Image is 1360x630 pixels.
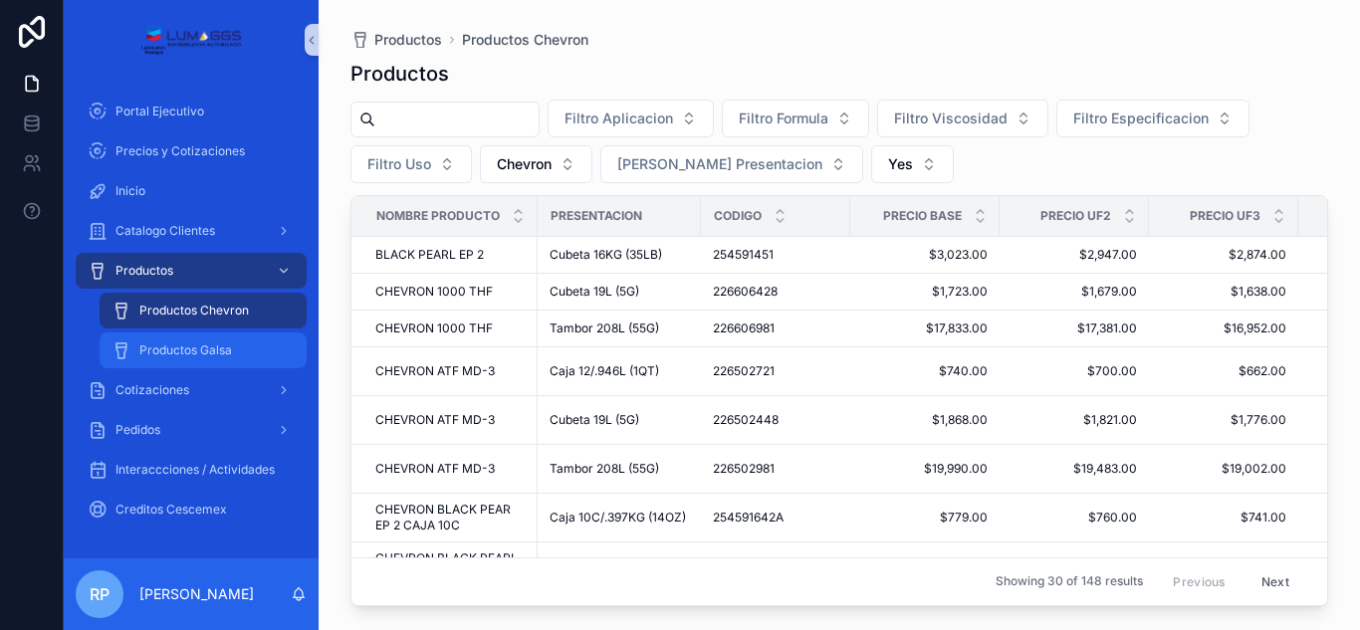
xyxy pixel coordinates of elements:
[550,320,689,336] a: Tambor 208L (55G)
[1161,284,1286,300] a: $1,638.00
[862,363,988,379] a: $740.00
[350,60,449,88] h1: Productos
[1012,461,1137,477] a: $19,483.00
[462,30,588,50] span: Productos Chevron
[76,452,307,488] a: Interaccciones / Actividades
[550,320,659,336] span: Tambor 208L (55G)
[1012,320,1137,336] a: $17,381.00
[350,30,442,50] a: Productos
[1012,363,1137,379] a: $700.00
[862,510,988,525] a: $779.00
[76,492,307,527] a: Creditos Cescemex
[76,133,307,169] a: Precios y Cotizaciones
[713,284,778,300] span: 226606428
[551,208,642,224] span: Presentacion
[1012,247,1137,263] span: $2,947.00
[600,145,863,183] button: Select Button
[713,320,775,336] span: 226606981
[115,104,204,119] span: Portal Ejecutivo
[1161,247,1286,263] a: $2,874.00
[375,284,526,300] a: CHEVRON 1000 THF
[1040,208,1111,224] span: Precio UF2
[862,412,988,428] a: $1,868.00
[375,320,526,336] a: CHEVRON 1000 THF
[375,320,493,336] span: CHEVRON 1000 THF
[115,223,215,239] span: Catalogo Clientes
[722,100,869,137] button: Select Button
[550,247,689,263] a: Cubeta 16KG (35LB)
[139,303,249,318] span: Productos Chevron
[1012,284,1137,300] a: $1,679.00
[375,502,526,533] a: CHEVRON BLACK PEAR EP 2 CAJA 10C
[1161,510,1286,525] a: $741.00
[713,412,779,428] span: 226502448
[550,247,662,263] span: Cubeta 16KG (35LB)
[550,510,686,525] span: Caja 10C/.397KG (14OZ)
[375,461,526,477] a: CHEVRON ATF MD-3
[100,332,307,368] a: Productos Galsa
[739,108,828,128] span: Filtro Formula
[550,363,659,379] span: Caja 12/.946L (1QT)
[862,247,988,263] a: $3,023.00
[76,253,307,289] a: Productos
[1161,461,1286,477] a: $19,002.00
[862,320,988,336] a: $17,833.00
[115,263,173,279] span: Productos
[713,461,775,477] span: 226502981
[862,461,988,477] a: $19,990.00
[497,154,552,174] span: Chevron
[140,24,241,56] img: App logo
[877,100,1048,137] button: Select Button
[115,502,227,518] span: Creditos Cescemex
[550,363,689,379] a: Caja 12/.946L (1QT)
[1012,412,1137,428] span: $1,821.00
[115,183,145,199] span: Inicio
[376,208,500,224] span: Nombre Producto
[375,412,526,428] a: CHEVRON ATF MD-3
[367,154,431,174] span: Filtro Uso
[1247,566,1303,597] button: Next
[894,108,1008,128] span: Filtro Viscosidad
[550,284,689,300] a: Cubeta 19L (5G)
[996,574,1143,590] span: Showing 30 of 148 results
[565,108,673,128] span: Filtro Aplicacion
[375,412,495,428] span: CHEVRON ATF MD-3
[375,363,495,379] span: CHEVRON ATF MD-3
[713,247,838,263] a: 254591451
[76,173,307,209] a: Inicio
[374,30,442,50] span: Productos
[550,412,689,428] a: Cubeta 19L (5G)
[862,284,988,300] a: $1,723.00
[76,213,307,249] a: Catalogo Clientes
[375,550,526,582] a: CHEVRON BLACK PEARL SRI 2
[375,461,495,477] span: CHEVRON ATF MD-3
[115,143,245,159] span: Precios y Cotizaciones
[76,372,307,408] a: Cotizaciones
[1161,412,1286,428] a: $1,776.00
[375,284,493,300] span: CHEVRON 1000 THF
[713,461,838,477] a: 226502981
[375,247,526,263] a: BLACK PEARL EP 2
[115,422,160,438] span: Pedidos
[76,412,307,448] a: Pedidos
[713,363,775,379] span: 226502721
[1012,510,1137,525] a: $760.00
[713,510,838,525] a: 254591642A
[1073,108,1209,128] span: Filtro Especificacion
[375,363,526,379] a: CHEVRON ATF MD-3
[350,145,472,183] button: Select Button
